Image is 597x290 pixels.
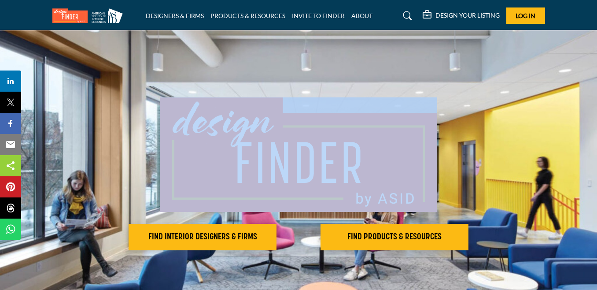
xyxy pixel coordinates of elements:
[423,11,500,21] div: DESIGN YOUR LISTING
[506,7,545,24] button: Log In
[129,224,276,250] button: FIND INTERIOR DESIGNERS & FIRMS
[516,12,535,19] span: Log In
[321,224,468,250] button: FIND PRODUCTS & RESOURCES
[210,12,285,19] a: PRODUCTS & RESOURCES
[146,12,204,19] a: DESIGNERS & FIRMS
[160,97,437,212] img: image
[394,9,418,23] a: Search
[323,232,466,242] h2: FIND PRODUCTS & RESOURCES
[435,11,500,19] h5: DESIGN YOUR LISTING
[292,12,345,19] a: INVITE TO FINDER
[351,12,372,19] a: ABOUT
[131,232,274,242] h2: FIND INTERIOR DESIGNERS & FIRMS
[52,8,127,23] img: Site Logo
